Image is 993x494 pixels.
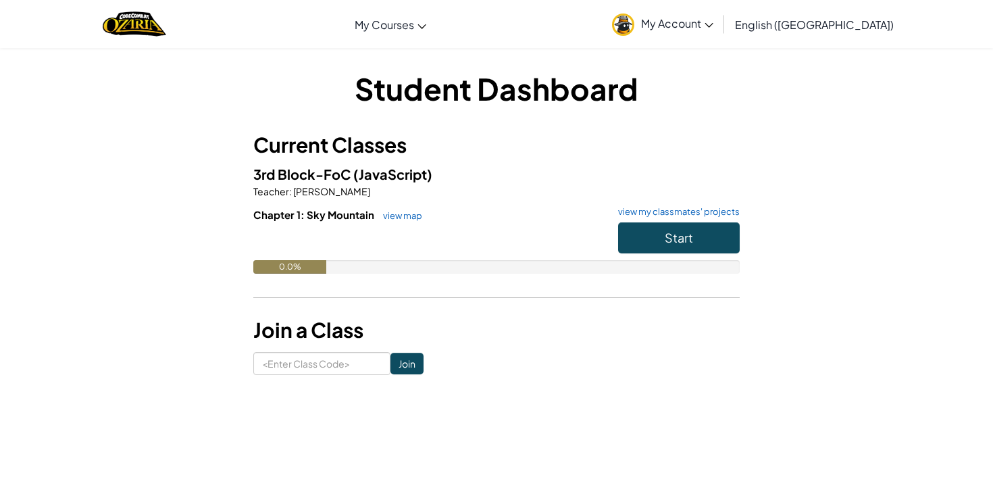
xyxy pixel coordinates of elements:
[728,6,900,43] a: English ([GEOGRAPHIC_DATA])
[665,230,693,245] span: Start
[103,10,165,38] img: Home
[618,222,740,253] button: Start
[253,166,353,182] span: 3rd Block-FoC
[376,210,422,221] a: view map
[103,10,165,38] a: Ozaria by CodeCombat logo
[605,3,720,45] a: My Account
[355,18,414,32] span: My Courses
[353,166,432,182] span: (JavaScript)
[253,352,390,375] input: <Enter Class Code>
[735,18,894,32] span: English ([GEOGRAPHIC_DATA])
[253,208,376,221] span: Chapter 1: Sky Mountain
[253,130,740,160] h3: Current Classes
[612,14,634,36] img: avatar
[253,185,289,197] span: Teacher
[253,315,740,345] h3: Join a Class
[611,207,740,216] a: view my classmates' projects
[289,185,292,197] span: :
[253,260,326,274] div: 0.0%
[348,6,433,43] a: My Courses
[641,16,713,30] span: My Account
[292,185,370,197] span: [PERSON_NAME]
[390,353,424,374] input: Join
[253,68,740,109] h1: Student Dashboard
